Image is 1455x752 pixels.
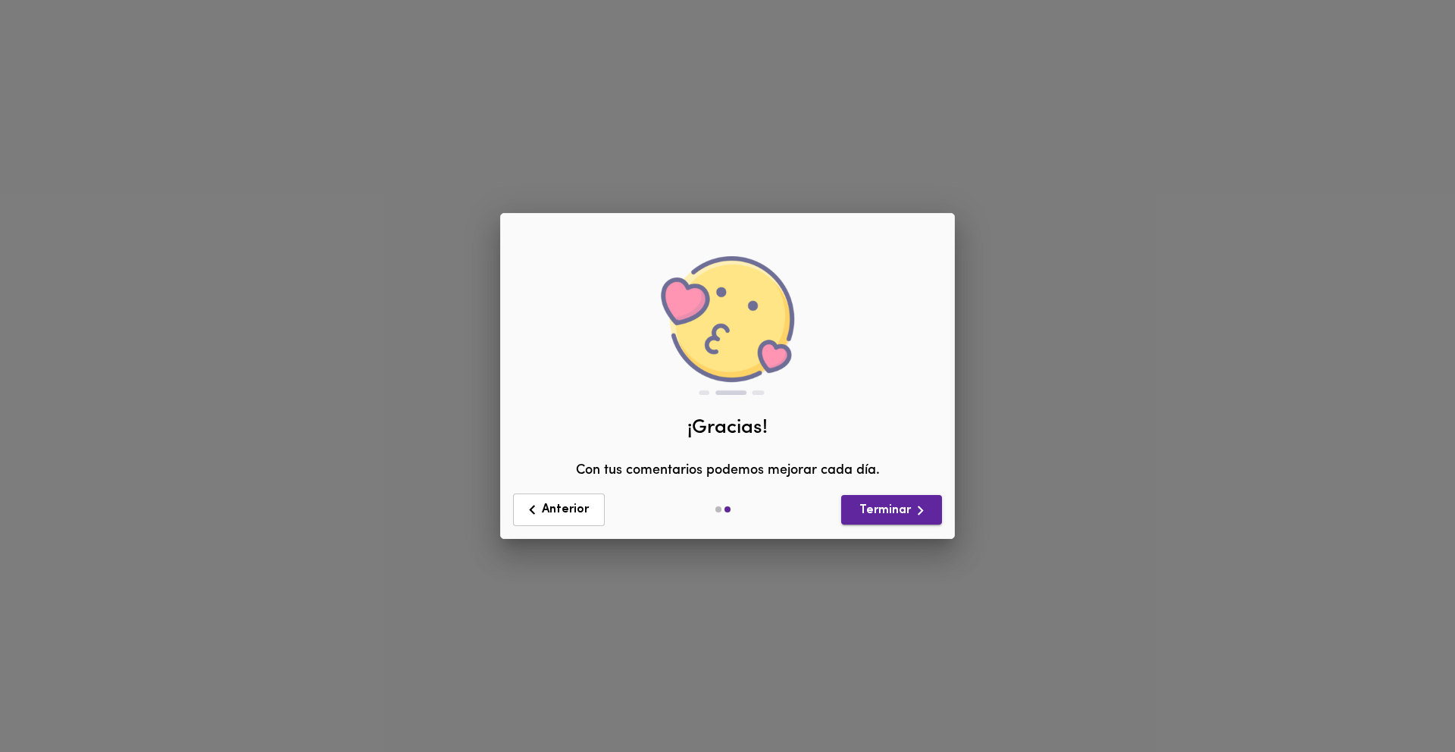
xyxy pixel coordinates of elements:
span: Terminar [853,501,930,520]
span: Anterior [523,500,595,519]
button: Terminar [841,495,942,525]
iframe: Messagebird Livechat Widget [1367,664,1440,737]
div: ¡Gracias! [512,414,943,442]
img: love.png [659,256,796,394]
div: Con tus comentarios podemos mejorar cada día. [512,218,943,481]
button: Anterior [513,493,605,526]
